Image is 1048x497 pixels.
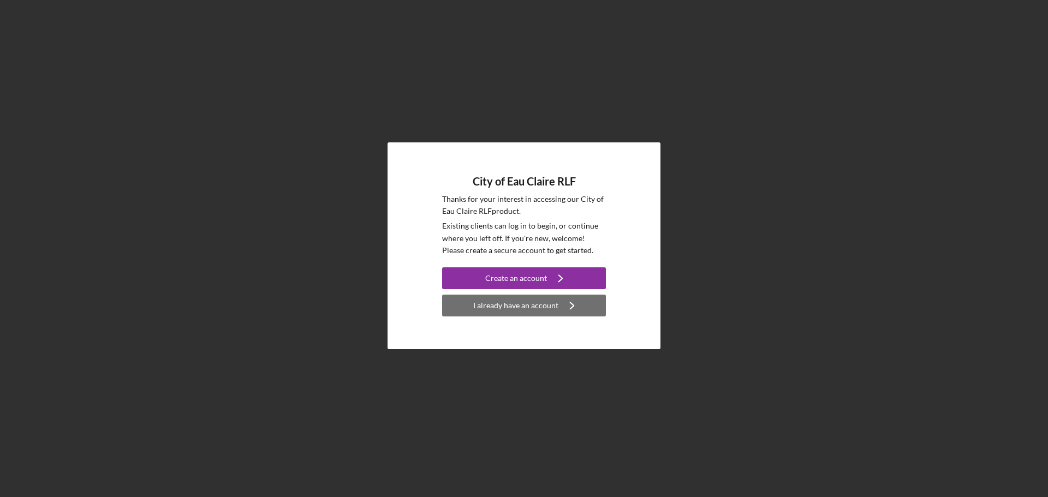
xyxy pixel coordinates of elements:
[442,295,606,316] button: I already have an account
[442,267,606,292] a: Create an account
[473,295,558,316] div: I already have an account
[442,193,606,218] p: Thanks for your interest in accessing our City of Eau Claire RLF product.
[485,267,547,289] div: Create an account
[442,220,606,256] p: Existing clients can log in to begin, or continue where you left off. If you're new, welcome! Ple...
[473,175,576,188] h4: City of Eau Claire RLF
[442,267,606,289] button: Create an account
